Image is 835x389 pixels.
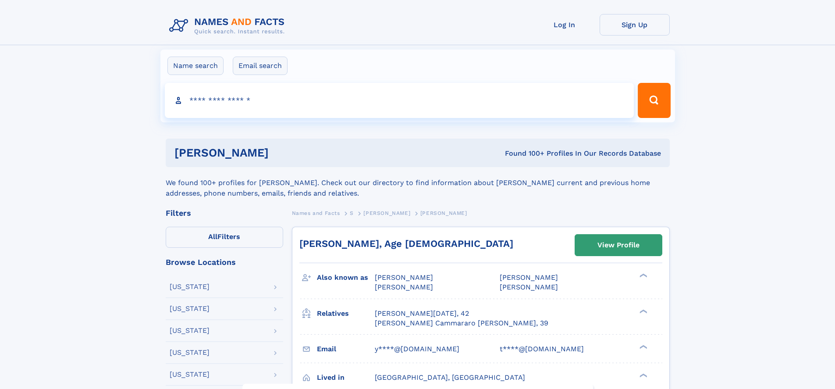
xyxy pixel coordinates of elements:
[166,209,283,217] div: Filters
[317,270,375,285] h3: Also known as
[170,349,210,356] div: [US_STATE]
[420,210,467,216] span: [PERSON_NAME]
[500,283,558,291] span: [PERSON_NAME]
[500,273,558,282] span: [PERSON_NAME]
[170,305,210,312] div: [US_STATE]
[575,235,662,256] a: View Profile
[637,308,648,314] div: ❯
[317,306,375,321] h3: Relatives
[529,14,600,36] a: Log In
[350,210,354,216] span: S
[350,207,354,218] a: S
[375,373,525,382] span: [GEOGRAPHIC_DATA], [GEOGRAPHIC_DATA]
[167,57,224,75] label: Name search
[170,371,210,378] div: [US_STATE]
[375,273,433,282] span: [PERSON_NAME]
[637,273,648,278] div: ❯
[170,327,210,334] div: [US_STATE]
[375,309,469,318] a: [PERSON_NAME][DATE], 42
[166,258,283,266] div: Browse Locations
[600,14,670,36] a: Sign Up
[174,147,387,158] h1: [PERSON_NAME]
[637,372,648,378] div: ❯
[292,207,340,218] a: Names and Facts
[233,57,288,75] label: Email search
[166,227,283,248] label: Filters
[166,167,670,199] div: We found 100+ profiles for [PERSON_NAME]. Check out our directory to find information about [PERS...
[363,207,410,218] a: [PERSON_NAME]
[170,283,210,290] div: [US_STATE]
[637,344,648,350] div: ❯
[165,83,634,118] input: search input
[375,283,433,291] span: [PERSON_NAME]
[387,149,661,158] div: Found 100+ Profiles In Our Records Database
[375,318,548,328] a: [PERSON_NAME] Cammararo [PERSON_NAME], 39
[317,370,375,385] h3: Lived in
[638,83,670,118] button: Search Button
[299,238,513,249] a: [PERSON_NAME], Age [DEMOGRAPHIC_DATA]
[597,235,640,255] div: View Profile
[166,14,292,38] img: Logo Names and Facts
[363,210,410,216] span: [PERSON_NAME]
[208,232,217,241] span: All
[317,342,375,357] h3: Email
